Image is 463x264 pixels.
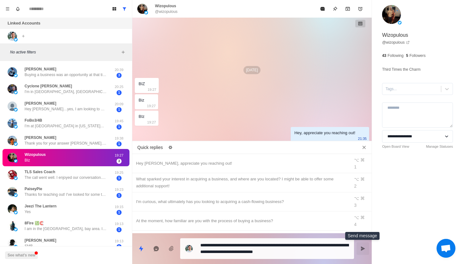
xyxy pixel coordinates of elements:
p: 19:13 [111,239,127,244]
p: 20:09 [111,102,127,107]
p: Followers [409,53,426,58]
p: 19:23 [111,187,127,192]
img: picture [8,102,17,111]
button: Notifications [13,4,23,14]
img: picture [14,193,18,197]
p: 19:27 [147,102,156,109]
span: 1 [117,90,122,95]
p: 20:25 [111,84,127,90]
a: Open Board View [382,144,409,149]
img: picture [14,228,18,231]
img: picture [382,5,401,24]
p: [PERSON_NAME] [25,101,56,106]
a: @wizopulous [382,40,410,45]
span: 1 [117,227,122,232]
p: No active filters [10,49,119,55]
img: picture [8,84,17,94]
p: Wizopulous [382,31,408,39]
div: What sparked your interest in acquiring a business, and where are you located? I might be able to... [136,176,346,190]
p: BIz [25,157,30,163]
p: Wizopulous [25,152,46,157]
p: 21:35 [358,135,367,142]
img: picture [8,204,17,214]
img: picture [14,125,18,129]
p: Jeezi The Lantern [25,203,56,209]
img: picture [8,170,17,179]
img: picture [8,187,17,196]
p: [PERSON_NAME] [25,66,56,72]
button: Add filters [119,48,127,56]
div: ⌥ ⌘ 4 [354,214,368,228]
p: 19:13 [111,221,127,227]
p: I'm in [GEOGRAPHIC_DATA], [GEOGRAPHIC_DATA]. I run a capital markets business within [PERSON_NAME... [25,89,106,95]
img: picture [8,153,17,162]
img: picture [8,67,17,77]
p: Hey [PERSON_NAME]…yes, I am looking to acquire a cash flowing business. [25,106,106,112]
p: Cyclone [PERSON_NAME] [25,83,72,89]
button: Menu [3,4,13,14]
p: 19:38 [111,136,127,141]
div: Hey [PERSON_NAME], appreciate you reaching out! [136,160,346,167]
p: Thank you for your answer [PERSON_NAME]. Honestly what i need help with is to find a seller that ... [25,140,106,146]
p: 19:27 [148,86,157,93]
p: 19:25 [111,170,127,175]
p: Thanks for teaching out! I've looked for some time for businesses that made sense--they seem to g... [25,192,106,197]
div: BIz [139,113,145,120]
p: [DATE] [243,66,260,74]
img: picture [14,159,18,163]
img: picture [14,38,18,41]
button: See what's new [5,251,38,259]
div: Biz [139,97,144,104]
p: Buying a business was an opportunity at that time [25,72,106,78]
img: picture [137,4,147,14]
p: PaiseyPie [25,186,42,192]
span: 1 [117,193,122,198]
p: 20:39 [111,67,127,73]
img: picture [14,142,18,146]
div: At the moment, how familiar are you with the process of buying a business? [136,217,346,224]
p: 19:27 [147,119,156,126]
button: Reply with AI [150,242,163,255]
p: TLS Sales Coach [25,169,55,175]
img: picture [144,11,148,14]
button: Board View [109,4,119,14]
button: Send message [357,242,369,255]
a: Manage Statuses [426,144,453,149]
p: SMB [25,243,33,249]
img: picture [8,239,17,248]
p: The call went well. I enjoyed our conversation. He sent me some follow up information to take a l... [25,175,106,180]
p: [PERSON_NAME] [25,135,56,140]
p: 5 [406,53,408,58]
span: 1 [117,107,122,112]
img: picture [8,31,17,41]
button: Archive [341,3,354,15]
img: picture [14,211,18,214]
p: FoBo3/4B [25,118,42,123]
div: Hey, appreciate you reaching out! [294,129,355,136]
span: 3 [117,73,122,78]
button: Add reminder [354,3,367,15]
p: [PERSON_NAME] [25,238,56,243]
span: 1 [117,176,122,181]
div: ⌥ ⌘ 3 [354,195,368,209]
p: 19:45 [111,118,127,124]
p: Linked Accounts [8,20,40,26]
button: Close quick replies [359,142,369,152]
img: picture [14,91,18,94]
button: Show all conversations [119,4,129,14]
div: I'm curious, what ultimately has you looking to acquiring a cash-flowing business? [136,198,346,205]
p: I am in the [GEOGRAPHIC_DATA], bay area. I appreciate your help with this; I would love to get in... [25,226,106,232]
button: Quick replies [135,242,147,255]
span: 1 [117,244,122,249]
span: 1 [117,124,122,129]
p: 19:27 [111,153,127,158]
p: 43 [382,53,386,58]
img: picture [14,176,18,180]
span: 1 [117,141,122,146]
img: picture [8,118,17,128]
p: @wizopulous [155,9,178,14]
img: picture [14,108,18,112]
img: picture [14,245,18,249]
p: Following [388,53,404,58]
img: picture [185,245,193,252]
